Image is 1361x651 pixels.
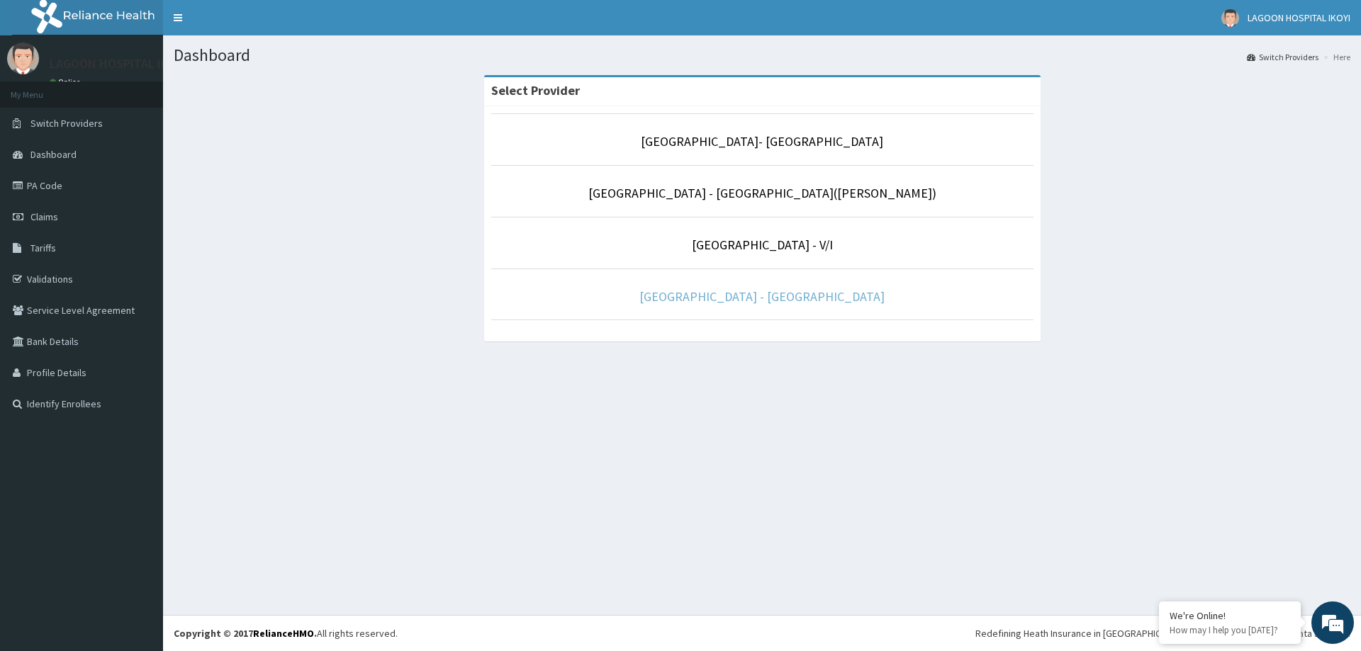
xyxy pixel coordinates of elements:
div: We're Online! [1170,609,1290,622]
span: Claims [30,210,58,223]
a: Online [50,77,84,87]
a: [GEOGRAPHIC_DATA] - [GEOGRAPHIC_DATA] [639,288,885,305]
span: Switch Providers [30,117,103,130]
li: Here [1320,51,1350,63]
img: User Image [7,43,39,74]
img: User Image [1221,9,1239,27]
strong: Select Provider [491,82,580,98]
a: [GEOGRAPHIC_DATA] - [GEOGRAPHIC_DATA]([PERSON_NAME]) [588,185,936,201]
span: LAGOON HOSPITAL IKOYI [1248,11,1350,24]
span: Tariffs [30,242,56,254]
div: Redefining Heath Insurance in [GEOGRAPHIC_DATA] using Telemedicine and Data Science! [975,626,1350,640]
span: Dashboard [30,148,77,161]
a: [GEOGRAPHIC_DATA] - V/I [692,237,833,253]
a: Switch Providers [1247,51,1318,63]
strong: Copyright © 2017 . [174,627,317,640]
p: LAGOON HOSPITAL IKOYI [50,57,186,70]
a: [GEOGRAPHIC_DATA]- [GEOGRAPHIC_DATA] [641,133,883,149]
h1: Dashboard [174,46,1350,64]
a: RelianceHMO [253,627,314,640]
p: How may I help you today? [1170,624,1290,636]
footer: All rights reserved. [163,615,1361,651]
